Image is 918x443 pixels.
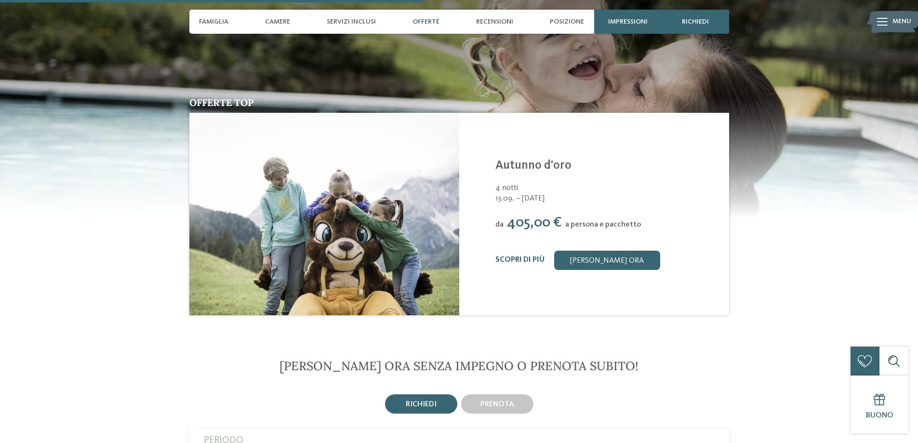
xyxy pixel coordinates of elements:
[851,376,908,433] a: Buono
[608,18,648,26] span: Impressioni
[265,18,290,26] span: Camere
[189,113,459,315] img: Autunno d'oro
[495,160,572,172] a: Autunno d'oro
[495,193,717,204] span: 13.09. – [DATE]
[406,401,437,408] span: richiedi
[565,221,641,228] span: a persona e pacchetto
[279,358,639,374] span: [PERSON_NAME] ora senza impegno o prenota subito!
[866,412,893,419] span: Buono
[199,18,228,26] span: Famiglia
[495,221,504,228] span: da
[495,184,518,192] span: 4 notti
[495,256,545,264] a: Scopri di più
[412,18,439,26] span: Offerte
[682,18,709,26] span: richiedi
[189,96,254,108] span: Offerte top
[476,18,513,26] span: Recensioni
[327,18,376,26] span: Servizi inclusi
[507,215,562,230] span: 405,00 €
[550,18,584,26] span: Posizione
[554,251,660,270] a: [PERSON_NAME] ora
[480,401,514,408] span: prenota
